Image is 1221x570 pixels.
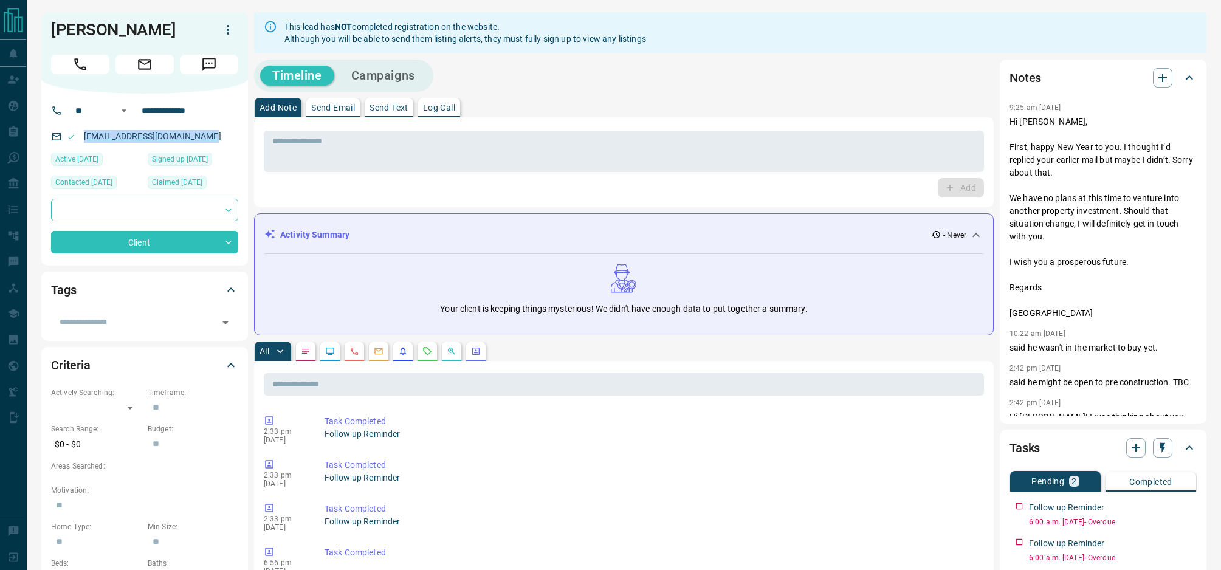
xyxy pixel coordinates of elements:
[325,515,979,528] p: Follow up Reminder
[1071,477,1076,486] p: 2
[260,66,334,86] button: Timeline
[1029,552,1197,563] p: 6:00 a.m. [DATE] - Overdue
[1029,517,1197,527] p: 6:00 a.m. [DATE] - Overdue
[325,346,335,356] svg: Lead Browsing Activity
[440,303,807,315] p: Your client is keeping things mysterious! We didn't have enough data to put together a summary.
[325,503,979,515] p: Task Completed
[325,415,979,428] p: Task Completed
[217,314,234,331] button: Open
[264,558,306,567] p: 6:56 pm
[264,427,306,436] p: 2:33 pm
[1009,364,1061,373] p: 2:42 pm [DATE]
[1009,411,1197,462] p: Hi [PERSON_NAME]! I was thinking about you [DATE]. Some of the condos in your building are sellin...
[55,176,112,188] span: Contacted [DATE]
[447,346,456,356] svg: Opportunities
[51,434,142,455] p: $0 - $0
[152,153,208,165] span: Signed up [DATE]
[325,472,979,484] p: Follow up Reminder
[148,153,238,170] div: Fri Jul 23 2021
[51,387,142,398] p: Actively Searching:
[398,346,408,356] svg: Listing Alerts
[260,347,269,355] p: All
[51,280,76,300] h2: Tags
[264,224,983,246] div: Activity Summary- Never
[51,231,238,253] div: Client
[148,387,238,398] p: Timeframe:
[1029,501,1104,514] p: Follow up Reminder
[1129,478,1172,486] p: Completed
[51,558,142,569] p: Beds:
[148,558,238,569] p: Baths:
[1009,399,1061,407] p: 2:42 pm [DATE]
[51,153,142,170] div: Fri Jul 23 2021
[55,153,98,165] span: Active [DATE]
[51,355,91,375] h2: Criteria
[325,428,979,441] p: Follow up Reminder
[325,459,979,472] p: Task Completed
[339,66,427,86] button: Campaigns
[422,346,432,356] svg: Requests
[301,346,311,356] svg: Notes
[264,436,306,444] p: [DATE]
[349,346,359,356] svg: Calls
[943,230,966,241] p: - Never
[311,103,355,112] p: Send Email
[423,103,455,112] p: Log Call
[264,479,306,488] p: [DATE]
[1009,68,1041,88] h2: Notes
[148,176,238,193] div: Fri Jul 23 2021
[51,20,199,39] h1: [PERSON_NAME]
[148,424,238,434] p: Budget:
[374,346,383,356] svg: Emails
[1029,537,1104,550] p: Follow up Reminder
[67,132,75,141] svg: Email Valid
[117,103,131,118] button: Open
[51,424,142,434] p: Search Range:
[1009,376,1197,389] p: said he might be open to pre construction. TBC
[471,346,481,356] svg: Agent Actions
[84,131,221,141] a: [EMAIL_ADDRESS][DOMAIN_NAME]
[115,55,174,74] span: Email
[325,546,979,559] p: Task Completed
[335,22,352,32] strong: NOT
[51,55,109,74] span: Call
[260,103,297,112] p: Add Note
[51,461,238,472] p: Areas Searched:
[1009,329,1065,338] p: 10:22 am [DATE]
[1031,477,1064,486] p: Pending
[51,176,142,193] div: Wed Jan 10 2024
[1009,115,1197,320] p: Hi [PERSON_NAME], First, happy New Year to you. I thought I’d replied your earlier mail but maybe...
[280,228,349,241] p: Activity Summary
[51,351,238,380] div: Criteria
[51,521,142,532] p: Home Type:
[51,485,238,496] p: Motivation:
[1009,438,1040,458] h2: Tasks
[370,103,408,112] p: Send Text
[148,521,238,532] p: Min Size:
[152,176,202,188] span: Claimed [DATE]
[284,16,646,50] div: This lead has completed registration on the website. Although you will be able to send them listi...
[264,471,306,479] p: 2:33 pm
[1009,433,1197,462] div: Tasks
[180,55,238,74] span: Message
[264,515,306,523] p: 2:33 pm
[1009,342,1197,354] p: said he wasn't in the market to buy yet.
[1009,103,1061,112] p: 9:25 am [DATE]
[264,523,306,532] p: [DATE]
[1009,63,1197,92] div: Notes
[51,275,238,304] div: Tags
